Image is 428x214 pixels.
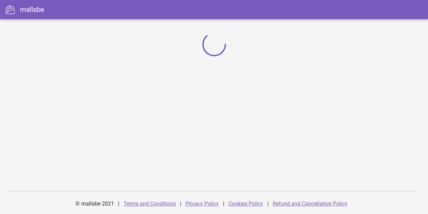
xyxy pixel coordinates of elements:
[267,196,269,212] div: |
[118,196,119,212] div: |
[228,200,263,207] a: Cookies Policy
[20,4,44,15] div: mallabe
[71,196,118,212] div: © mallabe 2021
[223,196,224,212] div: |
[123,200,176,207] a: Terms and Conditions
[185,200,219,207] a: Privacy Policy
[273,200,347,207] a: Refund and Cancellation Policy
[180,196,181,212] div: |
